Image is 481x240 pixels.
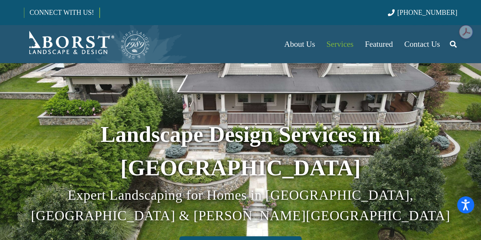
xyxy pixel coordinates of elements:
[398,25,446,63] a: Contact Us
[284,40,315,49] span: About Us
[365,40,393,49] span: Featured
[278,25,321,63] a: About Us
[24,29,150,59] a: Borst-Logo
[100,122,380,180] strong: Landscape Design Services in [GEOGRAPHIC_DATA]
[446,35,461,54] a: Search
[359,25,398,63] a: Featured
[387,9,457,16] a: [PHONE_NUMBER]
[397,9,457,16] span: [PHONE_NUMBER]
[404,40,440,49] span: Contact Us
[24,3,99,22] a: CONNECT WITH US!
[326,40,353,49] span: Services
[321,25,359,63] a: Services
[31,188,450,223] span: Expert Landscaping for Homes in [GEOGRAPHIC_DATA], [GEOGRAPHIC_DATA] & [PERSON_NAME][GEOGRAPHIC_D...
